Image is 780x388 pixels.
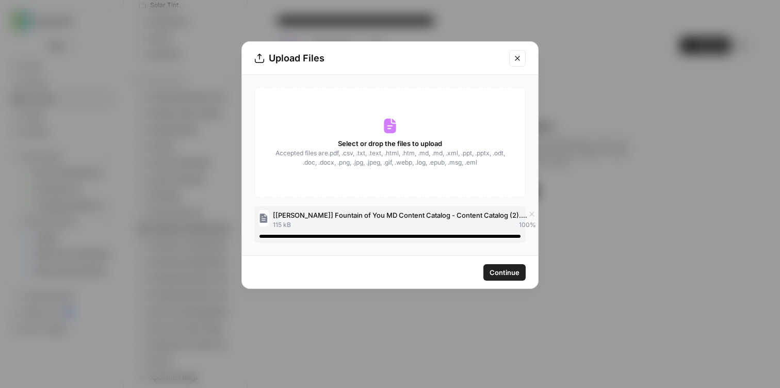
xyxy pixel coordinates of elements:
[519,220,536,230] span: 100 %
[338,138,442,149] span: Select or drop the files to upload
[254,51,503,66] div: Upload Files
[274,149,506,167] span: Accepted files are .pdf, .csv, .txt, .text, .html, .htm, .md, .md, .xml, .ppt, .pptx, .odt, .doc,...
[273,210,528,220] span: [[PERSON_NAME]] Fountain of You MD Content Catalog - Content Catalog (2).csv and 1 more files
[509,50,526,67] button: Close modal
[483,264,526,281] button: Continue
[490,267,519,278] span: Continue
[273,220,291,230] span: 115 kB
